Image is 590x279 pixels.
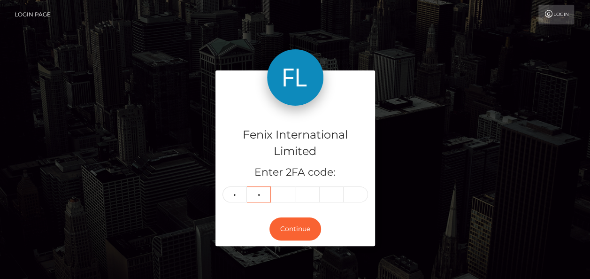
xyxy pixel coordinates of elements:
h5: Enter 2FA code: [222,165,368,180]
a: Login Page [15,5,51,24]
a: Login [538,5,574,24]
button: Continue [269,217,321,240]
h4: Fenix International Limited [222,127,368,160]
img: Fenix International Limited [267,49,323,106]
